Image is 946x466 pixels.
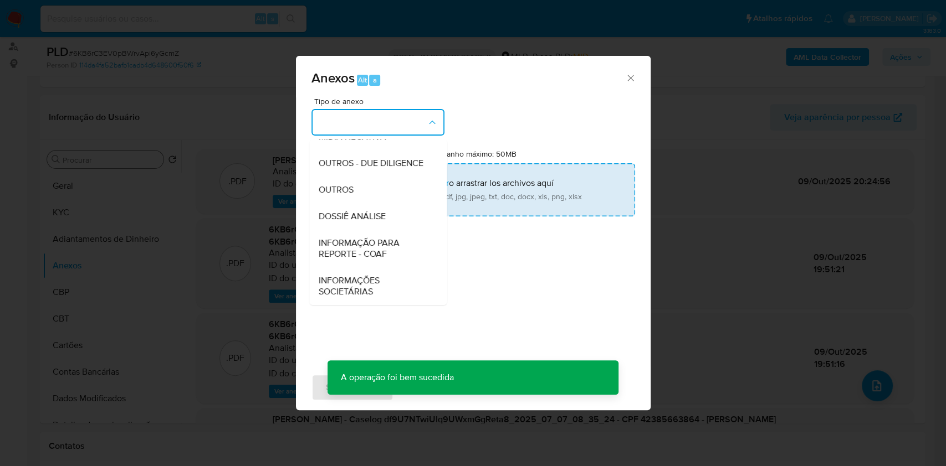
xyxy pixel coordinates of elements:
[318,158,423,169] span: OUTROS - DUE DILIGENCE
[311,68,355,87] span: Anexos
[625,73,635,82] button: Cerrar
[373,75,377,85] span: a
[433,149,517,159] label: Tamanho máximo: 50MB
[318,211,385,222] span: DOSSIÊ ANÁLISE
[318,237,431,260] span: INFORMAÇÃO PARA REPORTE - COAF
[358,75,367,85] span: Alt
[318,184,353,195] span: OUTROS
[318,275,431,297] span: INFORMAÇÕES SOCIETÁRIAS
[412,375,448,400] span: Cancelar
[318,131,386,142] span: MIDIA NEGATIVA
[328,360,467,395] p: A operação foi bem sucedida
[314,97,447,105] span: Tipo de anexo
